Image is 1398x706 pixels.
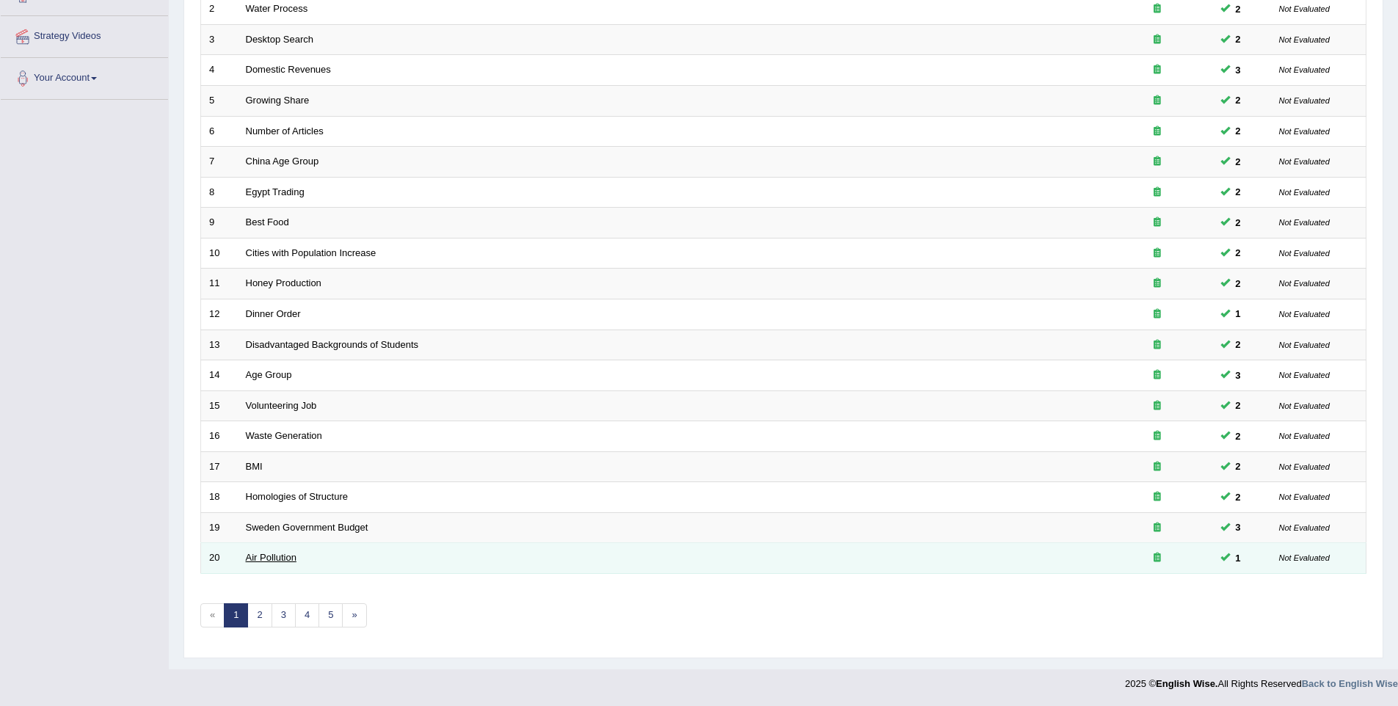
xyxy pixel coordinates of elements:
td: 18 [201,482,238,513]
div: Exam occurring question [1110,490,1204,504]
a: Honey Production [246,277,321,288]
div: Exam occurring question [1110,33,1204,47]
div: Exam occurring question [1110,94,1204,108]
span: You can still take this question [1230,550,1247,566]
a: Air Pollution [246,552,296,563]
span: You can still take this question [1230,62,1247,78]
span: You can still take this question [1230,520,1247,535]
td: 11 [201,269,238,299]
span: You can still take this question [1230,276,1247,291]
small: Not Evaluated [1279,249,1330,258]
a: Volunteering Job [246,400,317,411]
a: Domestic Revenues [246,64,331,75]
span: You can still take this question [1230,245,1247,261]
small: Not Evaluated [1279,371,1330,379]
a: Egypt Trading [246,186,305,197]
span: You can still take this question [1230,306,1247,321]
td: 8 [201,177,238,208]
a: Homologies of Structure [246,491,348,502]
td: 10 [201,238,238,269]
a: China Age Group [246,156,319,167]
div: 2025 © All Rights Reserved [1125,669,1398,691]
span: You can still take this question [1230,459,1247,474]
a: Water Process [246,3,308,14]
small: Not Evaluated [1279,462,1330,471]
span: You can still take this question [1230,337,1247,352]
a: 4 [295,603,319,627]
div: Exam occurring question [1110,521,1204,535]
td: 9 [201,208,238,239]
span: You can still take this question [1230,368,1247,383]
td: 3 [201,24,238,55]
div: Exam occurring question [1110,247,1204,261]
div: Exam occurring question [1110,63,1204,77]
small: Not Evaluated [1279,35,1330,44]
a: Best Food [246,216,289,228]
a: Your Account [1,58,168,95]
div: Exam occurring question [1110,125,1204,139]
td: 19 [201,512,238,543]
div: Exam occurring question [1110,155,1204,169]
div: Exam occurring question [1110,186,1204,200]
span: You can still take this question [1230,184,1247,200]
div: Exam occurring question [1110,429,1204,443]
td: 15 [201,390,238,421]
span: You can still take this question [1230,429,1247,444]
small: Not Evaluated [1279,310,1330,319]
a: Back to English Wise [1302,678,1398,689]
span: You can still take this question [1230,1,1247,17]
a: » [342,603,366,627]
a: Cities with Population Increase [246,247,376,258]
div: Exam occurring question [1110,551,1204,565]
strong: English Wise. [1156,678,1217,689]
a: BMI [246,461,263,472]
a: Growing Share [246,95,310,106]
a: Waste Generation [246,430,322,441]
span: « [200,603,225,627]
a: 1 [224,603,248,627]
a: Strategy Videos [1,16,168,53]
small: Not Evaluated [1279,4,1330,13]
td: 4 [201,55,238,86]
a: Number of Articles [246,125,324,137]
div: Exam occurring question [1110,460,1204,474]
span: You can still take this question [1230,215,1247,230]
a: Sweden Government Budget [246,522,368,533]
span: You can still take this question [1230,32,1247,47]
small: Not Evaluated [1279,188,1330,197]
small: Not Evaluated [1279,341,1330,349]
small: Not Evaluated [1279,401,1330,410]
small: Not Evaluated [1279,553,1330,562]
div: Exam occurring question [1110,277,1204,291]
a: Dinner Order [246,308,301,319]
small: Not Evaluated [1279,127,1330,136]
div: Exam occurring question [1110,216,1204,230]
div: Exam occurring question [1110,307,1204,321]
small: Not Evaluated [1279,492,1330,501]
td: 14 [201,360,238,391]
small: Not Evaluated [1279,96,1330,105]
span: You can still take this question [1230,490,1247,505]
td: 17 [201,451,238,482]
td: 6 [201,116,238,147]
small: Not Evaluated [1279,432,1330,440]
span: You can still take this question [1230,92,1247,108]
small: Not Evaluated [1279,523,1330,532]
td: 20 [201,543,238,574]
div: Exam occurring question [1110,399,1204,413]
span: You can still take this question [1230,398,1247,413]
span: You can still take this question [1230,154,1247,170]
span: You can still take this question [1230,123,1247,139]
a: Age Group [246,369,292,380]
small: Not Evaluated [1279,157,1330,166]
div: Exam occurring question [1110,2,1204,16]
td: 16 [201,421,238,452]
td: 12 [201,299,238,330]
small: Not Evaluated [1279,218,1330,227]
a: 2 [247,603,272,627]
div: Exam occurring question [1110,338,1204,352]
a: 5 [318,603,343,627]
td: 7 [201,147,238,178]
a: Desktop Search [246,34,314,45]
